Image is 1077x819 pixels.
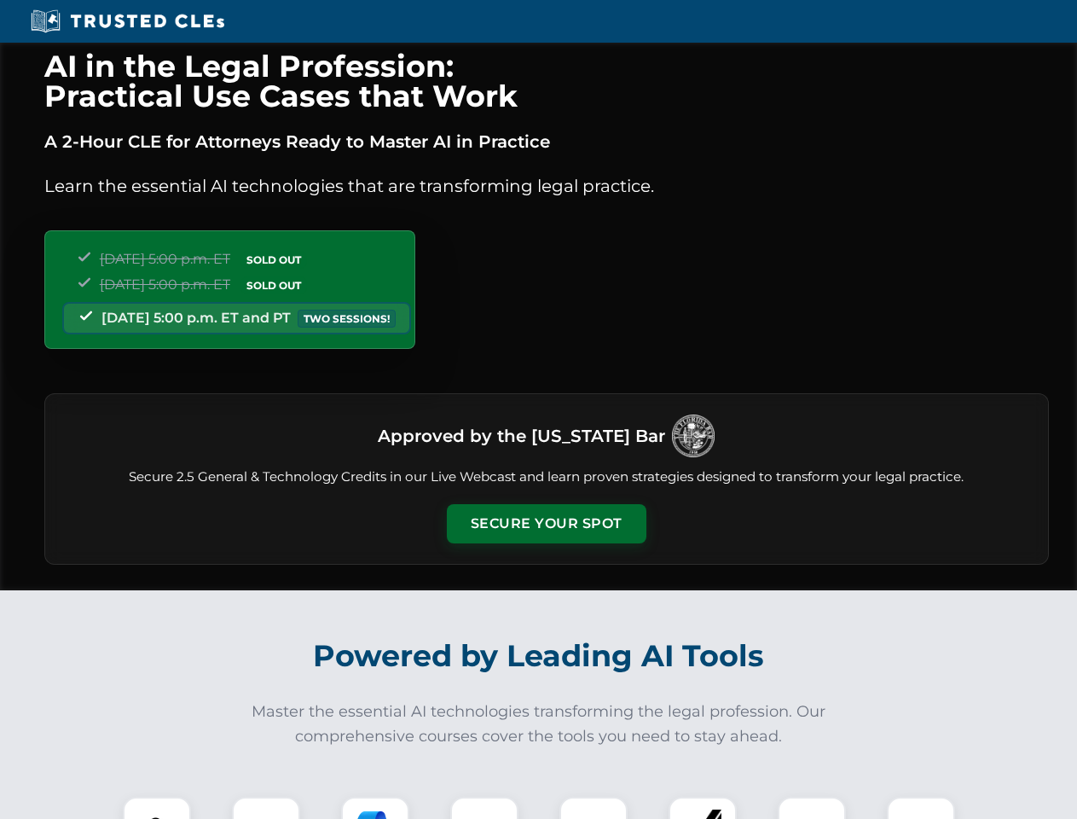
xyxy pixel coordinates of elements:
span: SOLD OUT [240,276,307,294]
span: [DATE] 5:00 p.m. ET [100,251,230,267]
p: A 2-Hour CLE for Attorneys Ready to Master AI in Practice [44,128,1049,155]
button: Secure Your Spot [447,504,646,543]
span: SOLD OUT [240,251,307,269]
p: Secure 2.5 General & Technology Credits in our Live Webcast and learn proven strategies designed ... [66,468,1028,487]
h3: Approved by the [US_STATE] Bar [378,421,665,451]
h2: Powered by Leading AI Tools [67,626,1011,686]
img: Logo [672,415,715,457]
span: [DATE] 5:00 p.m. ET [100,276,230,293]
h1: AI in the Legal Profession: Practical Use Cases that Work [44,51,1049,111]
p: Master the essential AI technologies transforming the legal profession. Our comprehensive courses... [240,700,837,749]
p: Learn the essential AI technologies that are transforming legal practice. [44,172,1049,200]
img: Trusted CLEs [26,9,229,34]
